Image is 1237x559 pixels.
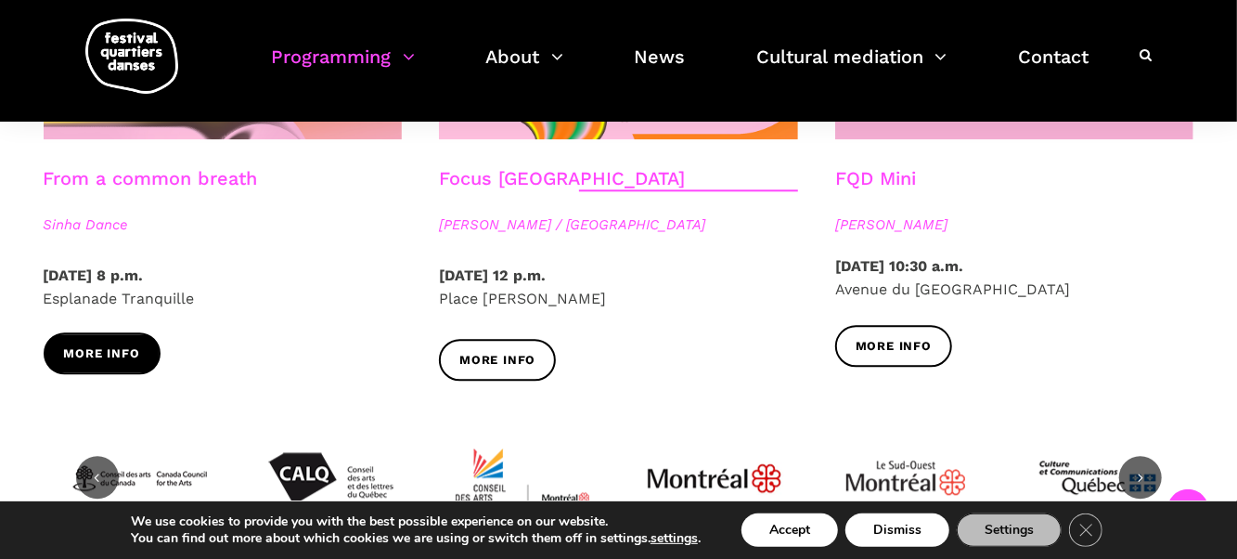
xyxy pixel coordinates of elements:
font: Dismiss [873,521,921,539]
font: Programming [271,45,391,68]
font: [PERSON_NAME] [835,216,947,233]
font: Settings [985,521,1034,539]
font: [DATE] 8 p.m. [44,266,144,284]
a: Cultural mediation [756,41,947,96]
font: Accept [769,521,810,539]
font: [DATE] 10:30 a.m. [835,257,963,275]
button: Accept [741,513,838,547]
font: Contact [1018,45,1089,68]
a: More info [439,339,556,381]
a: More info [835,325,952,367]
img: mccq-3-3 [1028,409,1167,548]
a: Programming [271,41,415,96]
button: Dismiss [845,513,949,547]
img: logo-fqd-med [85,19,178,94]
font: News [635,45,686,68]
font: About [485,45,539,68]
font: You can find out more about which cookies we are using or switch them off in settings. [131,529,651,547]
font: We use cookies to provide you with the best possible experience on our website. [131,513,608,530]
img: CAC_BW_black_f [70,409,209,548]
button: settings [651,530,698,547]
a: News [635,41,686,96]
font: Esplanade Tranquille [44,290,195,307]
font: Avenue du [GEOGRAPHIC_DATA] [835,280,1070,298]
a: More info [44,332,161,374]
font: Sinha Dance [44,216,129,233]
font: settings [651,529,698,547]
font: [DATE] 12 p.m. [439,266,546,284]
button: Settings [957,513,1062,547]
a: About [485,41,563,96]
a: FQD Mini [835,167,916,189]
font: Cultural mediation [756,45,923,68]
font: More info [856,339,932,353]
a: Focus [GEOGRAPHIC_DATA] [439,167,685,189]
img: Logo_Mtl_Le_Sud-Ouest.svg_ [836,409,975,548]
font: . [698,529,701,547]
font: [PERSON_NAME] / [GEOGRAPHIC_DATA] [439,216,705,233]
font: More info [459,353,535,367]
font: More info [64,346,140,360]
img: CMYK_Logo_CAMMontreal [453,409,592,548]
img: JPGnr_b [645,409,784,548]
button: Close GDPR Cookie Banner [1069,513,1102,547]
img: Calq_noir [261,409,400,548]
a: Contact [1018,41,1089,96]
a: From a common breath [44,167,258,189]
font: Place [PERSON_NAME] [439,290,606,307]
